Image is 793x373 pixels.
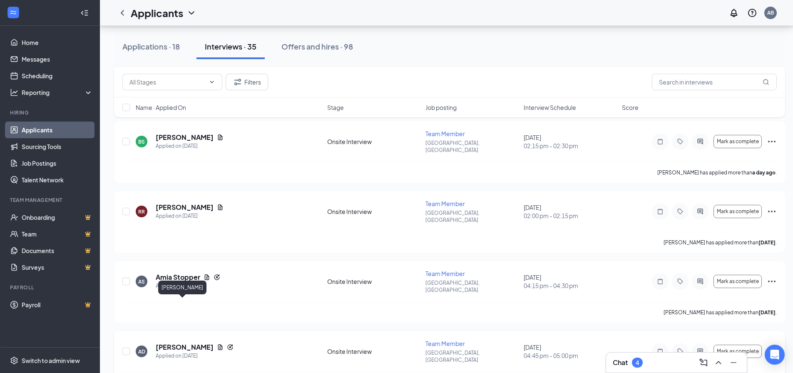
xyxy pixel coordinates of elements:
[765,345,785,365] div: Open Intercom Messenger
[728,358,738,368] svg: Minimize
[138,138,145,145] div: BS
[156,142,224,150] div: Applied on [DATE]
[425,279,519,293] p: [GEOGRAPHIC_DATA], [GEOGRAPHIC_DATA]
[217,134,224,141] svg: Document
[131,6,183,20] h1: Applicants
[22,209,93,226] a: OnboardingCrown
[217,204,224,211] svg: Document
[10,109,91,116] div: Hiring
[327,103,344,112] span: Stage
[22,34,93,51] a: Home
[713,205,762,218] button: Mark as complete
[22,88,93,97] div: Reporting
[22,138,93,155] a: Sourcing Tools
[697,356,710,369] button: ComposeMessage
[699,358,708,368] svg: ComposeMessage
[524,281,617,290] span: 04:15 pm - 04:30 pm
[713,345,762,358] button: Mark as complete
[652,74,777,90] input: Search in interviews
[22,172,93,188] a: Talent Network
[22,296,93,313] a: PayrollCrown
[657,169,777,176] p: [PERSON_NAME] has applied more than .
[217,344,224,351] svg: Document
[622,103,639,112] span: Score
[717,348,759,354] span: Mark as complete
[425,200,465,207] span: Team Member
[22,356,80,365] div: Switch to admin view
[22,226,93,242] a: TeamCrown
[156,212,224,220] div: Applied on [DATE]
[727,356,740,369] button: Minimize
[664,309,777,316] p: [PERSON_NAME] has applied more than .
[655,278,665,285] svg: Note
[675,138,685,145] svg: Tag
[425,139,519,154] p: [GEOGRAPHIC_DATA], [GEOGRAPHIC_DATA]
[524,273,617,290] div: [DATE]
[752,169,776,176] b: a day ago
[675,208,685,215] svg: Tag
[524,133,617,150] div: [DATE]
[80,9,89,17] svg: Collapse
[156,203,214,212] h5: [PERSON_NAME]
[10,356,18,365] svg: Settings
[758,309,776,316] b: [DATE]
[425,103,457,112] span: Job posting
[156,343,214,352] h5: [PERSON_NAME]
[425,349,519,363] p: [GEOGRAPHIC_DATA], [GEOGRAPHIC_DATA]
[712,356,725,369] button: ChevronUp
[636,359,639,366] div: 4
[214,274,220,281] svg: Reapply
[524,351,617,360] span: 04:45 pm - 05:00 pm
[524,142,617,150] span: 02:15 pm - 02:30 pm
[729,8,739,18] svg: Notifications
[767,206,777,216] svg: Ellipses
[524,211,617,220] span: 02:00 pm - 02:15 pm
[767,9,774,16] div: AB
[655,208,665,215] svg: Note
[209,79,215,85] svg: ChevronDown
[156,282,220,290] div: Applied on [DATE]
[758,239,776,246] b: [DATE]
[713,135,762,148] button: Mark as complete
[158,281,206,294] div: [PERSON_NAME]
[226,74,268,90] button: Filter Filters
[22,155,93,172] a: Job Postings
[233,77,243,87] svg: Filter
[10,284,91,291] div: Payroll
[122,41,180,52] div: Applications · 18
[156,352,234,360] div: Applied on [DATE]
[9,8,17,17] svg: WorkstreamLogo
[767,137,777,147] svg: Ellipses
[613,358,628,367] h3: Chat
[695,278,705,285] svg: ActiveChat
[655,138,665,145] svg: Note
[205,41,256,52] div: Interviews · 35
[22,51,93,67] a: Messages
[767,276,777,286] svg: Ellipses
[425,130,465,137] span: Team Member
[327,347,420,356] div: Onsite Interview
[138,348,145,355] div: AD
[713,358,723,368] svg: ChevronUp
[713,275,762,288] button: Mark as complete
[425,270,465,277] span: Team Member
[655,348,665,355] svg: Note
[664,239,777,246] p: [PERSON_NAME] has applied more than .
[524,343,617,360] div: [DATE]
[138,278,145,285] div: AS
[22,242,93,259] a: DocumentsCrown
[763,79,769,85] svg: MagnifyingGlass
[22,67,93,84] a: Scheduling
[22,259,93,276] a: SurveysCrown
[327,277,420,286] div: Onsite Interview
[227,344,234,351] svg: Reapply
[425,340,465,347] span: Team Member
[186,8,196,18] svg: ChevronDown
[327,137,420,146] div: Onsite Interview
[524,103,576,112] span: Interview Schedule
[327,207,420,216] div: Onsite Interview
[117,8,127,18] svg: ChevronLeft
[425,209,519,224] p: [GEOGRAPHIC_DATA], [GEOGRAPHIC_DATA]
[675,278,685,285] svg: Tag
